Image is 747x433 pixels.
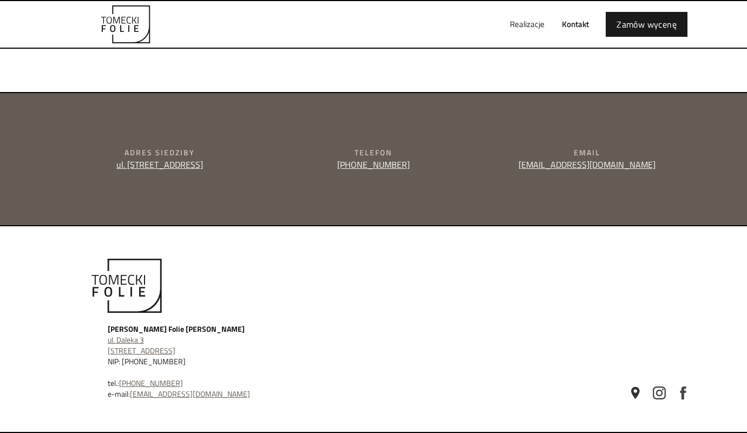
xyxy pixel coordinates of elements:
a: Realizacje [501,7,553,42]
strong: [PERSON_NAME] Folie [PERSON_NAME] [108,323,245,334]
div: NIP: [PHONE_NUMBER] tel.: e-mail: [108,324,433,399]
a: [PHONE_NUMBER] [337,158,410,171]
a: ul. Daleka 3[STREET_ADDRESS] [108,334,175,356]
a: [EMAIL_ADDRESS][DOMAIN_NAME] [519,158,656,171]
a: ul. [STREET_ADDRESS] [116,158,203,171]
a: Zamów wycenę [606,12,687,37]
a: [EMAIL_ADDRESS][DOMAIN_NAME] [130,388,250,399]
a: [PHONE_NUMBER] [119,377,183,389]
a: Kontakt [553,7,598,42]
div: Telefon [271,147,476,158]
div: Adres siedziby [57,147,263,158]
div: Email [484,147,690,158]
